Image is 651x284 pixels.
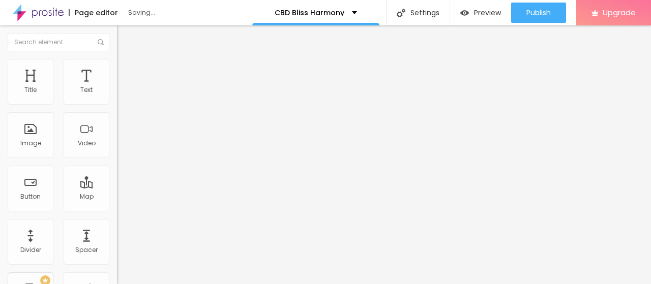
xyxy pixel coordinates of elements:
[450,3,511,23] button: Preview
[603,8,636,17] span: Upgrade
[24,86,37,93] div: Title
[117,25,651,284] iframe: To enrich screen reader interactions, please activate Accessibility in Grammarly extension settings
[526,9,551,17] span: Publish
[80,86,93,93] div: Text
[511,3,566,23] button: Publish
[80,193,94,200] div: Map
[460,9,469,17] img: view-1.svg
[20,193,41,200] div: Button
[128,10,245,16] div: Saving...
[75,246,98,254] div: Spacer
[275,9,344,16] p: CBD Bliss Harmony
[474,9,501,17] span: Preview
[78,140,96,147] div: Video
[8,33,109,51] input: Search element
[98,39,104,45] img: Icone
[397,9,405,17] img: Icone
[69,9,118,16] div: Page editor
[20,246,41,254] div: Divider
[20,140,41,147] div: Image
